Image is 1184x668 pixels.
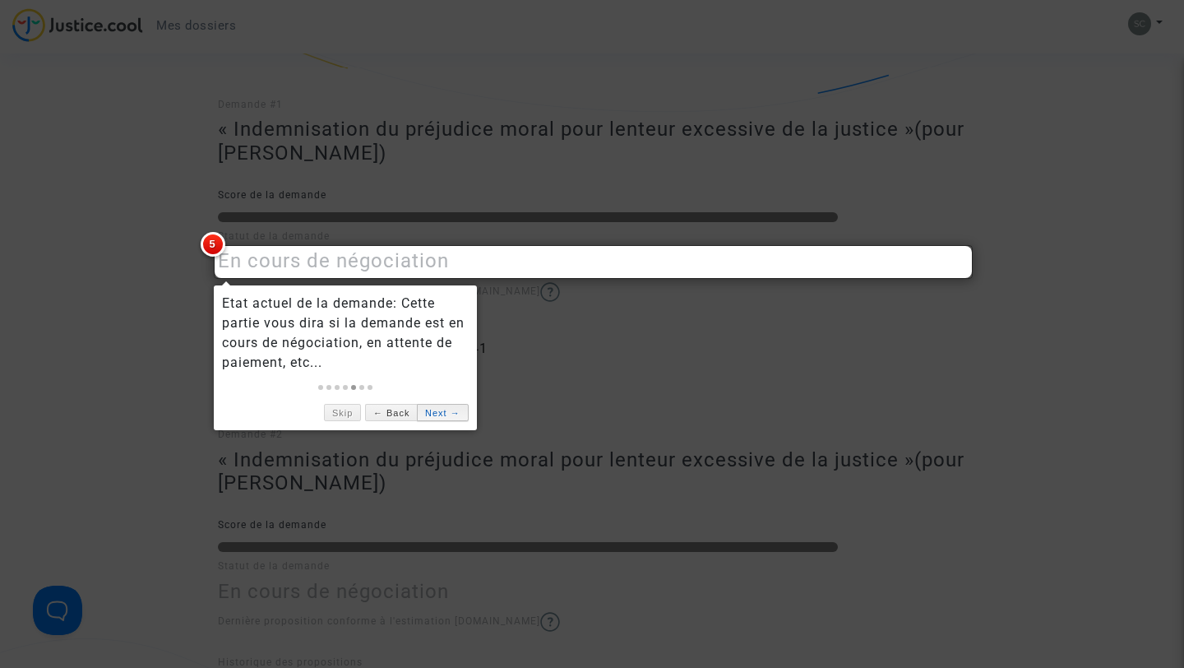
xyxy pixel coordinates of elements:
[222,294,469,373] div: Etat actuel de la demande: Cette partie vous dira si la demande est en cours de négociation, en a...
[218,249,967,273] h3: En cours de négociation
[365,404,417,421] a: ← Back
[417,404,468,421] a: Next →
[201,232,225,257] span: 5
[324,404,361,421] a: Skip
